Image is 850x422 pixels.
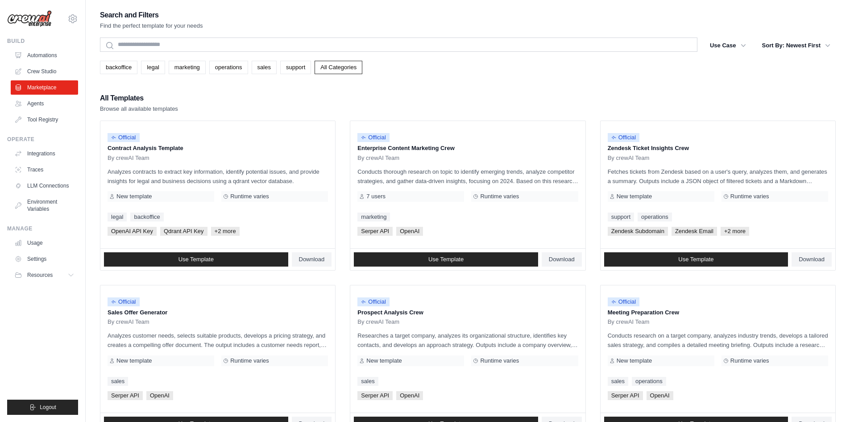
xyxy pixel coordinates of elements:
span: 7 users [366,193,386,200]
span: New template [617,193,652,200]
p: Sales Offer Generator [108,308,328,317]
span: OpenAI [396,227,423,236]
span: OpenAI [647,391,673,400]
h2: All Templates [100,92,178,104]
span: Runtime varies [230,357,269,364]
img: Logo [7,10,52,27]
a: Traces [11,163,78,177]
span: Download [799,256,825,263]
a: LLM Connections [11,179,78,193]
a: operations [638,213,672,221]
span: By crewAI Team [608,318,650,326]
span: Runtime varies [480,193,519,200]
a: Crew Studio [11,64,78,79]
span: Qdrant API Key [160,227,207,236]
span: New template [617,357,652,364]
span: Official [357,297,390,306]
span: Official [108,297,140,306]
a: support [280,61,311,74]
p: Analyzes contracts to extract key information, identify potential issues, and provide insights fo... [108,167,328,186]
p: Researches a target company, analyzes its organizational structure, identifies key contacts, and ... [357,331,578,350]
span: Runtime varies [730,193,769,200]
a: Download [792,252,832,267]
p: Conducts thorough research on topic to identify emerging trends, analyze competitor strategies, a... [357,167,578,186]
a: Agents [11,96,78,111]
a: operations [632,377,666,386]
p: Browse all available templates [100,104,178,113]
a: Integrations [11,146,78,161]
span: Logout [40,404,56,411]
a: All Categories [315,61,362,74]
a: marketing [169,61,206,74]
span: OpenAI API Key [108,227,157,236]
a: Download [542,252,582,267]
span: Use Template [178,256,214,263]
p: Conducts research on a target company, analyzes industry trends, develops a tailored sales strate... [608,331,828,350]
span: Runtime varies [480,357,519,364]
span: Use Template [428,256,464,263]
span: +2 more [211,227,240,236]
div: Manage [7,225,78,232]
span: By crewAI Team [357,318,399,326]
a: Tool Registry [11,113,78,127]
span: Serper API [357,391,393,400]
span: OpenAI [396,391,423,400]
span: By crewAI Team [108,318,149,326]
span: By crewAI Team [608,155,650,162]
span: Official [608,133,640,142]
p: Fetches tickets from Zendesk based on a user's query, analyzes them, and generates a summary. Out... [608,167,828,186]
p: Find the perfect template for your needs [100,21,203,30]
span: Zendesk Email [672,227,717,236]
a: Use Template [604,252,788,267]
a: support [608,213,634,221]
p: Zendesk Ticket Insights Crew [608,144,828,153]
button: Resources [11,268,78,282]
span: Download [299,256,325,263]
a: Automations [11,48,78,63]
span: New template [366,357,402,364]
a: legal [141,61,165,74]
span: By crewAI Team [357,155,399,162]
button: Logout [7,400,78,415]
a: backoffice [130,213,163,221]
p: Prospect Analysis Crew [357,308,578,317]
a: Use Template [104,252,288,267]
a: sales [357,377,378,386]
a: Marketplace [11,80,78,95]
p: Enterprise Content Marketing Crew [357,144,578,153]
button: Use Case [705,38,751,54]
div: Build [7,38,78,45]
span: Official [608,297,640,306]
a: legal [108,213,127,221]
h2: Search and Filters [100,9,203,21]
a: marketing [357,213,390,221]
span: Runtime varies [230,193,269,200]
span: Download [549,256,575,263]
span: Official [108,133,140,142]
p: Analyzes customer needs, selects suitable products, develops a pricing strategy, and creates a co... [108,331,328,350]
span: Use Template [678,256,713,263]
a: Settings [11,252,78,266]
a: sales [252,61,277,74]
a: sales [108,377,128,386]
span: Zendesk Subdomain [608,227,668,236]
a: Usage [11,236,78,250]
div: Operate [7,136,78,143]
span: Serper API [357,227,393,236]
span: New template [116,193,152,200]
span: Serper API [608,391,643,400]
a: Download [292,252,332,267]
a: Use Template [354,252,538,267]
a: sales [608,377,628,386]
p: Meeting Preparation Crew [608,308,828,317]
a: Environment Variables [11,195,78,216]
a: operations [209,61,248,74]
span: +2 more [721,227,749,236]
span: By crewAI Team [108,155,149,162]
span: Runtime varies [730,357,769,364]
p: Contract Analysis Template [108,144,328,153]
span: Serper API [108,391,143,400]
span: Official [357,133,390,142]
span: Resources [27,272,53,279]
a: backoffice [100,61,137,74]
